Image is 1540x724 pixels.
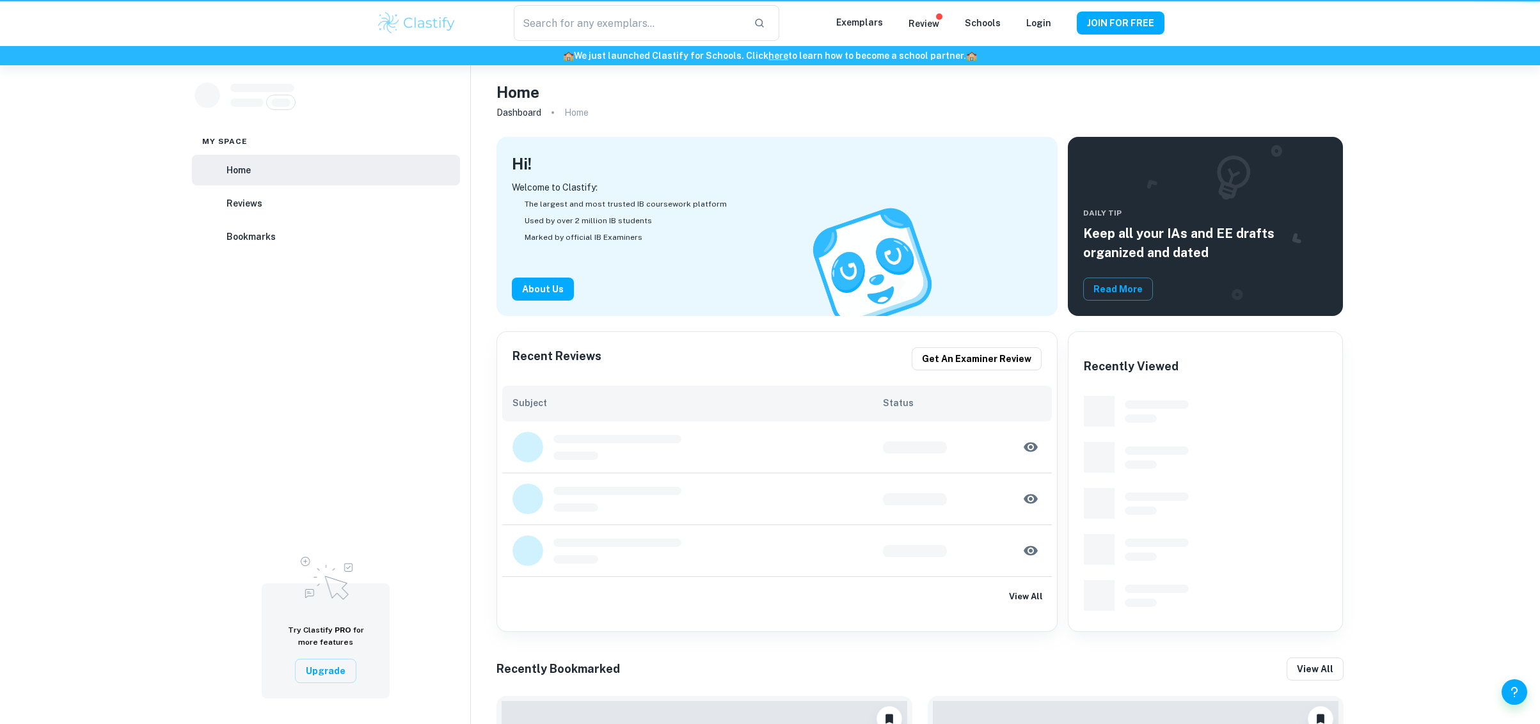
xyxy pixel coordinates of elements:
button: Help and Feedback [1502,679,1527,705]
button: View All [1006,587,1047,606]
a: Dashboard [496,104,541,122]
h6: Try Clastify for more features [277,624,374,649]
h6: Home [226,163,251,177]
a: here [768,51,788,61]
a: Bookmarks [192,221,460,252]
h5: Keep all your IAs and EE drafts organized and dated [1083,224,1328,262]
span: 🏫 [966,51,977,61]
p: Home [564,106,589,120]
a: Reviews [192,188,460,219]
h6: Subject [512,396,883,410]
h6: Status [883,396,1042,410]
button: Read More [1083,278,1153,301]
h4: Home [496,81,539,104]
span: Daily Tip [1083,207,1328,219]
span: My space [202,136,248,147]
p: Review [909,17,939,31]
p: Welcome to Clastify: [512,180,1042,194]
span: Marked by official IB Examiners [525,232,642,243]
button: Get an examiner review [912,347,1042,370]
h4: Hi ! [512,152,532,175]
h6: Recent Reviews [512,347,601,370]
span: PRO [335,626,351,634]
a: View All [497,577,1057,617]
h6: Bookmarks [226,230,276,244]
input: Search for any exemplars... [514,5,743,41]
span: 🏫 [563,51,574,61]
span: The largest and most trusted IB coursework platform [525,198,727,210]
h6: We just launched Clastify for Schools. Click to learn how to become a school partner. [3,49,1537,63]
button: Upgrade [295,659,356,683]
h6: Reviews [226,196,262,210]
p: Exemplars [836,15,883,29]
a: Login [1026,18,1051,28]
h6: Recently Viewed [1084,358,1179,375]
button: JOIN FOR FREE [1077,12,1164,35]
span: Used by over 2 million IB students [525,215,652,226]
a: Home [192,155,460,185]
h6: Recently Bookmarked [496,660,620,678]
button: About Us [512,278,574,301]
img: Upgrade to Pro [294,549,358,604]
button: View all [1287,657,1344,681]
a: Schools [965,18,1001,28]
img: Clastify logo [376,10,457,36]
